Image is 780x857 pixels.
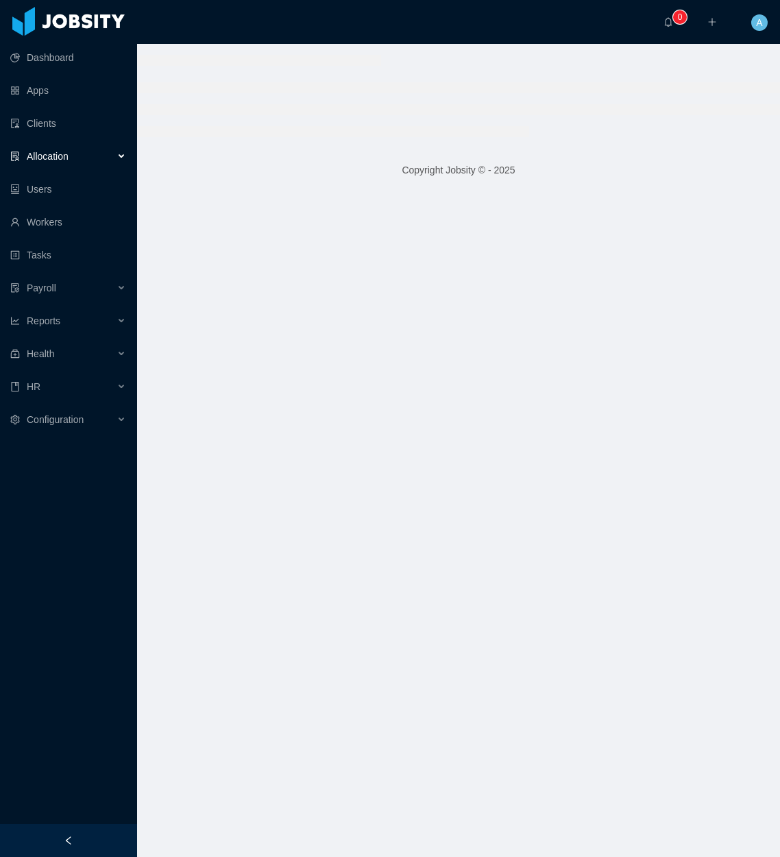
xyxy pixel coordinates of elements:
a: icon: auditClients [10,110,126,137]
span: Health [27,348,54,359]
i: icon: setting [10,415,20,424]
a: icon: pie-chartDashboard [10,44,126,71]
i: icon: book [10,382,20,391]
a: icon: userWorkers [10,208,126,236]
a: icon: robotUsers [10,176,126,203]
i: icon: plus [707,17,717,27]
a: icon: appstoreApps [10,77,126,104]
i: icon: file-protect [10,283,20,293]
span: HR [27,381,40,392]
i: icon: medicine-box [10,349,20,359]
i: icon: bell [663,17,673,27]
footer: Copyright Jobsity © - 2025 [137,147,780,194]
span: A [756,14,762,31]
i: icon: line-chart [10,316,20,326]
span: Payroll [27,282,56,293]
i: icon: solution [10,152,20,161]
span: Reports [27,315,60,326]
span: Allocation [27,151,69,162]
sup: 0 [673,10,687,24]
a: icon: profileTasks [10,241,126,269]
span: Configuration [27,414,84,425]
